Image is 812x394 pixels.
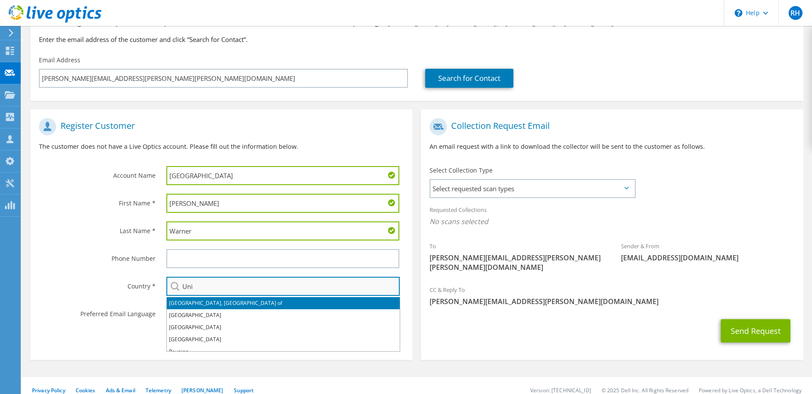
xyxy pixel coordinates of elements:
li: Version: [TECHNICAL_ID] [530,387,591,394]
label: Phone Number [39,249,156,263]
li: Powered by Live Optics, a Dell Technology [699,387,802,394]
li: [GEOGRAPHIC_DATA] [167,333,400,346]
a: Cookies [76,387,96,394]
div: Sender & From [612,237,803,267]
a: Telemetry [146,387,171,394]
label: First Name * [39,194,156,208]
p: An email request with a link to download the collector will be sent to the customer as follows. [430,142,794,151]
a: Support [234,387,254,394]
span: [EMAIL_ADDRESS][DOMAIN_NAME] [621,253,795,263]
svg: \n [735,9,742,17]
h3: Enter the email address of the customer and click “Search for Contact”. [39,35,795,44]
a: Search for Contact [425,69,513,88]
span: RH [789,6,802,20]
li: [GEOGRAPHIC_DATA] [167,309,400,321]
h1: Register Customer [39,118,399,135]
li: © 2025 Dell Inc. All Rights Reserved [602,387,688,394]
div: To [421,237,612,276]
li: [GEOGRAPHIC_DATA] [167,321,400,333]
span: Select requested scan types [430,180,634,197]
button: Send Request [721,319,790,343]
div: Requested Collections [421,201,803,233]
span: [PERSON_NAME][EMAIL_ADDRESS][PERSON_NAME][DOMAIN_NAME] [430,297,794,306]
span: No scans selected [430,217,794,226]
label: Account Name [39,166,156,180]
a: Privacy Policy [32,387,65,394]
span: [PERSON_NAME][EMAIL_ADDRESS][PERSON_NAME][PERSON_NAME][DOMAIN_NAME] [430,253,603,272]
label: Email Address [39,56,80,64]
li: Reunion [167,346,400,358]
label: Last Name * [39,221,156,235]
p: The customer does not have a Live Optics account. Please fill out the information below. [39,142,404,151]
label: Select Collection Type [430,166,493,175]
label: Country * [39,277,156,291]
div: CC & Reply To [421,281,803,311]
a: Ads & Email [106,387,135,394]
h1: Collection Request Email [430,118,790,135]
label: Preferred Email Language [39,304,156,318]
a: [PERSON_NAME] [182,387,223,394]
li: [GEOGRAPHIC_DATA], [GEOGRAPHIC_DATA] of [167,297,400,309]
